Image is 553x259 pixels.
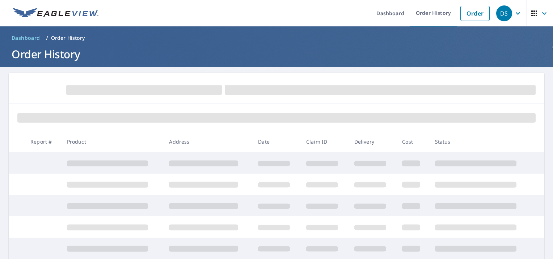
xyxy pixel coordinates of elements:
div: DS [496,5,512,21]
th: Product [61,131,164,152]
th: Report # [25,131,61,152]
span: Dashboard [12,34,40,42]
th: Cost [396,131,429,152]
a: Order [460,6,490,21]
img: EV Logo [13,8,98,19]
nav: breadcrumb [9,32,544,44]
li: / [46,34,48,42]
th: Date [252,131,300,152]
a: Dashboard [9,32,43,44]
th: Status [429,131,532,152]
p: Order History [51,34,85,42]
th: Address [163,131,252,152]
th: Delivery [349,131,397,152]
th: Claim ID [300,131,349,152]
h1: Order History [9,47,544,61]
